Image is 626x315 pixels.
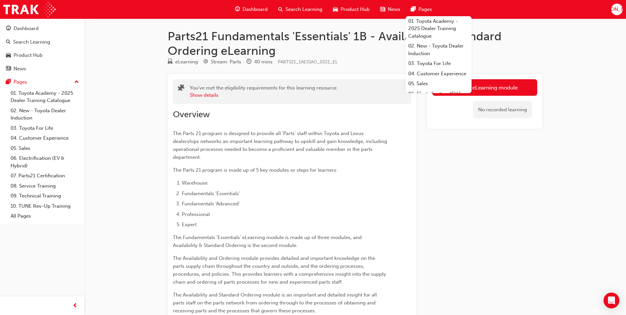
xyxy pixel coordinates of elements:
button: Pages [3,76,82,88]
button: [PERSON_NAME] [611,4,623,15]
a: 08. Service Training [8,181,82,191]
span: Pages [418,6,432,13]
a: 06. Electrification (EV & Hybrid) [8,153,82,171]
span: pages-icon [411,5,416,14]
span: Professional [182,211,210,217]
span: The Fundamentals 'Essentials' eLearning module is made up of three modules, and Availability & St... [173,234,363,248]
img: Trak [3,2,56,17]
div: Pages [14,78,27,86]
a: car-iconProduct Hub [328,3,375,16]
span: prev-icon [73,302,78,310]
span: The Parts 21 program is designed to provide all 'Parts' staff within Toyota and Lexus dealerships... [173,130,388,160]
span: car-icon [333,5,338,14]
span: Dashboard [243,6,268,13]
span: clock-icon [247,59,251,65]
span: guage-icon [235,5,240,14]
a: 01. Toyota Academy - 2025 Dealer Training Catalogue [8,88,82,106]
span: The Parts 21 program is made up of 5 key modules or steps for learners: [173,167,338,173]
a: 04. Customer Experience [406,69,472,79]
span: News [388,6,400,13]
span: Overview [173,109,210,120]
div: Stream: Parts [211,58,241,66]
a: Launch eLearning module [432,79,537,96]
a: All Pages [8,211,82,221]
a: Dashboard [3,22,82,35]
span: Product Hub [341,6,370,13]
div: Search Learning [13,38,50,46]
div: Product Hub [14,52,43,59]
a: 05. Sales [8,143,82,154]
a: guage-iconDashboard [230,3,273,16]
a: 06. Electrification (EV & Hybrid) [406,89,472,106]
button: DashboardSearch LearningProduct HubNews [3,21,82,76]
div: You've met the eligibility requirements for this learning resource. [190,84,338,99]
a: 05. Sales [406,79,472,89]
span: The Availability and Ordering module provides detailed and important knowledge on the parts suppl... [173,255,387,285]
span: Search Learning [285,6,322,13]
div: eLearning [175,58,198,66]
span: car-icon [6,52,11,58]
span: Learning resource code [278,59,338,65]
span: The Availability and Standard Ordering module is an important and detailed insight for all parts ... [173,292,378,314]
div: Type [168,58,198,66]
div: No recorded learning [473,101,532,119]
span: news-icon [6,66,11,72]
div: Stream [203,58,241,66]
a: Product Hub [3,49,82,61]
a: 02. New - Toyota Dealer Induction [8,106,82,123]
div: Open Intercom Messenger [604,293,619,308]
span: up-icon [74,78,79,87]
a: 04. Customer Experience [8,133,82,143]
a: search-iconSearch Learning [273,3,328,16]
span: Fundamentals 'Essentials' [182,191,240,196]
a: News [3,63,82,75]
a: 07. Parts21 Certification [8,171,82,181]
div: News [14,65,26,73]
a: 02. New - Toyota Dealer Induction [406,41,472,58]
button: Show details [190,91,218,99]
h1: Parts21 Fundamentals 'Essentials' 1B - Availability & Standard Ordering eLearning [168,29,543,58]
a: news-iconNews [375,3,406,16]
span: Warehouse [182,180,208,186]
span: target-icon [203,59,208,65]
span: learningResourceType_ELEARNING-icon [168,59,173,65]
span: search-icon [278,5,283,14]
span: pages-icon [6,79,11,85]
span: news-icon [380,5,385,14]
a: Search Learning [3,36,82,48]
div: Dashboard [14,25,39,32]
span: puzzle-icon [178,85,184,92]
span: search-icon [6,39,11,45]
a: 03. Toyota For Life [406,58,472,69]
a: 09. Technical Training [8,191,82,201]
a: pages-iconPages [406,3,437,16]
span: Expert [182,222,197,227]
a: 03. Toyota For Life [8,123,82,133]
div: Duration [247,58,273,66]
div: 40 mins [254,58,273,66]
span: Fundamentals 'Advanced' [182,201,240,207]
span: guage-icon [6,26,11,32]
a: 01. Toyota Academy - 2025 Dealer Training Catalogue [406,16,472,41]
a: 10. TUNE Rev-Up Training [8,201,82,211]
